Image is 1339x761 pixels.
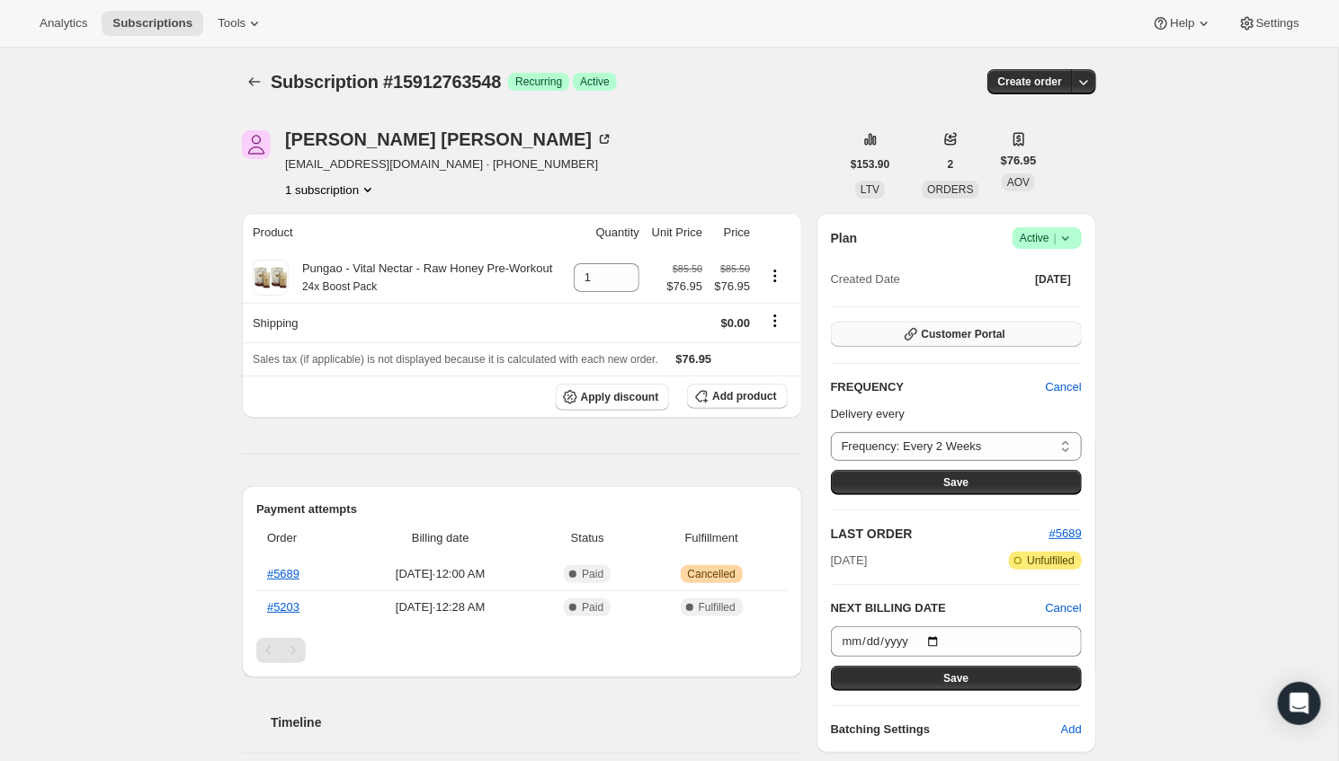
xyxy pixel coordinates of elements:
button: Add product [687,384,787,409]
span: [DATE] [1035,272,1071,287]
th: Product [242,213,567,252]
span: Created Date [831,270,900,288]
span: [EMAIL_ADDRESS][DOMAIN_NAME] · [PHONE_NUMBER] [285,155,613,173]
span: Create order [998,75,1062,89]
th: Unit Price [645,213,708,252]
nav: Pagination [256,638,788,663]
span: Cancelled [688,567,736,581]
button: Product actions [761,266,790,286]
button: Customer Portal [831,322,1082,347]
span: $153.90 [851,157,889,172]
button: Apply discount [556,384,670,411]
h2: Timeline [271,713,802,731]
button: [DATE] [1024,267,1082,292]
button: $153.90 [840,152,900,177]
span: Save [943,475,969,490]
button: Analytics [29,11,98,36]
span: Save [943,671,969,686]
button: Cancel [1035,373,1093,402]
button: Subscriptions [242,69,267,94]
button: Shipping actions [761,311,790,331]
span: Active [1020,229,1075,247]
div: [PERSON_NAME] [PERSON_NAME] [285,130,613,148]
span: Cancel [1046,378,1082,396]
th: Price [708,213,755,252]
span: ORDERS [927,183,973,196]
span: $76.95 [713,278,750,296]
span: Help [1170,16,1194,31]
button: Help [1141,11,1223,36]
span: Recurring [515,75,562,89]
button: Save [831,470,1082,495]
span: [DATE] · 12:28 AM [353,598,529,616]
h2: Payment attempts [256,500,788,518]
a: #5689 [267,567,299,580]
span: Status [540,529,636,547]
span: Amanda boerner [242,130,271,159]
small: $85.50 [673,263,702,274]
button: 2 [937,152,965,177]
span: Subscriptions [112,16,192,31]
th: Quantity [567,213,645,252]
h2: FREQUENCY [831,378,1046,396]
span: $76.95 [1001,152,1037,170]
span: Apply discount [581,390,659,404]
span: Subscription #15912763548 [271,72,501,92]
h2: NEXT BILLING DATE [831,599,1046,617]
span: [DATE] · 12:00 AM [353,565,529,583]
span: Active [580,75,610,89]
span: Fulfilled [699,600,736,615]
div: Open Intercom Messenger [1278,682,1321,725]
small: $85.50 [720,263,750,274]
th: Order [256,518,347,558]
span: LTV [861,183,879,196]
button: Add [1050,715,1093,744]
span: Add [1061,721,1082,739]
span: $76.95 [666,278,702,296]
span: $0.00 [721,316,751,330]
a: #5689 [1049,527,1082,540]
span: 2 [948,157,954,172]
span: [DATE] [831,552,868,570]
span: Add product [712,389,776,403]
span: Settings [1256,16,1299,31]
span: Paid [582,600,603,615]
img: product img [253,260,289,296]
p: Delivery every [831,405,1082,423]
h6: Batching Settings [831,721,1061,739]
div: Pungao - Vital Nectar - Raw Honey Pre-Workout [289,260,552,296]
button: Create order [987,69,1073,94]
th: Shipping [242,303,567,342]
span: Billing date [353,529,529,547]
button: #5689 [1049,525,1082,543]
a: #5203 [267,600,299,614]
span: | [1054,231,1057,245]
button: Save [831,666,1082,691]
span: Customer Portal [922,327,1005,341]
small: 24x Boost Pack [302,280,377,293]
button: Subscriptions [102,11,203,36]
span: $76.95 [676,352,712,366]
h2: LAST ORDER [831,525,1049,543]
button: Product actions [285,181,377,199]
span: Fulfillment [647,529,777,547]
span: Tools [218,16,245,31]
span: Analytics [40,16,87,31]
span: AOV [1007,176,1030,189]
button: Tools [207,11,274,36]
span: Paid [582,567,603,581]
button: Settings [1227,11,1310,36]
span: Unfulfilled [1027,553,1075,568]
button: Cancel [1046,599,1082,617]
span: Sales tax (if applicable) is not displayed because it is calculated with each new order. [253,353,658,366]
h2: Plan [831,229,858,247]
